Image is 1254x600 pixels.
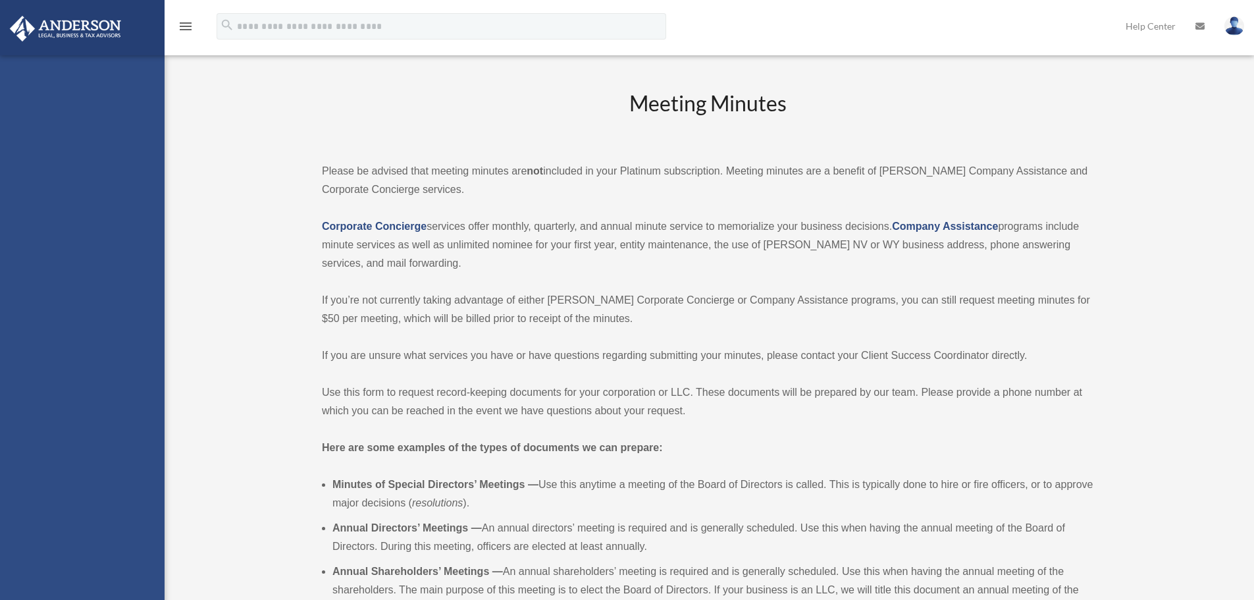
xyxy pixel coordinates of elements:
[322,346,1093,365] p: If you are unsure what services you have or have questions regarding submitting your minutes, ple...
[178,23,194,34] a: menu
[322,217,1093,273] p: services offer monthly, quarterly, and annual minute service to memorialize your business decisio...
[322,442,663,453] strong: Here are some examples of the types of documents we can prepare:
[527,165,543,177] strong: not
[332,522,482,533] b: Annual Directors’ Meetings —
[332,476,1093,512] li: Use this anytime a meeting of the Board of Directors is called. This is typically done to hire or...
[332,566,503,577] b: Annual Shareholders’ Meetings —
[332,519,1093,556] li: An annual directors’ meeting is required and is generally scheduled. Use this when having the ann...
[322,383,1093,420] p: Use this form to request record-keeping documents for your corporation or LLC. These documents wi...
[322,291,1093,328] p: If you’re not currently taking advantage of either [PERSON_NAME] Corporate Concierge or Company A...
[178,18,194,34] i: menu
[322,162,1093,199] p: Please be advised that meeting minutes are included in your Platinum subscription. Meeting minute...
[332,479,538,490] b: Minutes of Special Directors’ Meetings —
[322,89,1093,144] h2: Meeting Minutes
[892,221,998,232] a: Company Assistance
[1224,16,1244,36] img: User Pic
[412,497,463,508] em: resolutions
[322,221,427,232] a: Corporate Concierge
[6,16,125,41] img: Anderson Advisors Platinum Portal
[220,18,234,32] i: search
